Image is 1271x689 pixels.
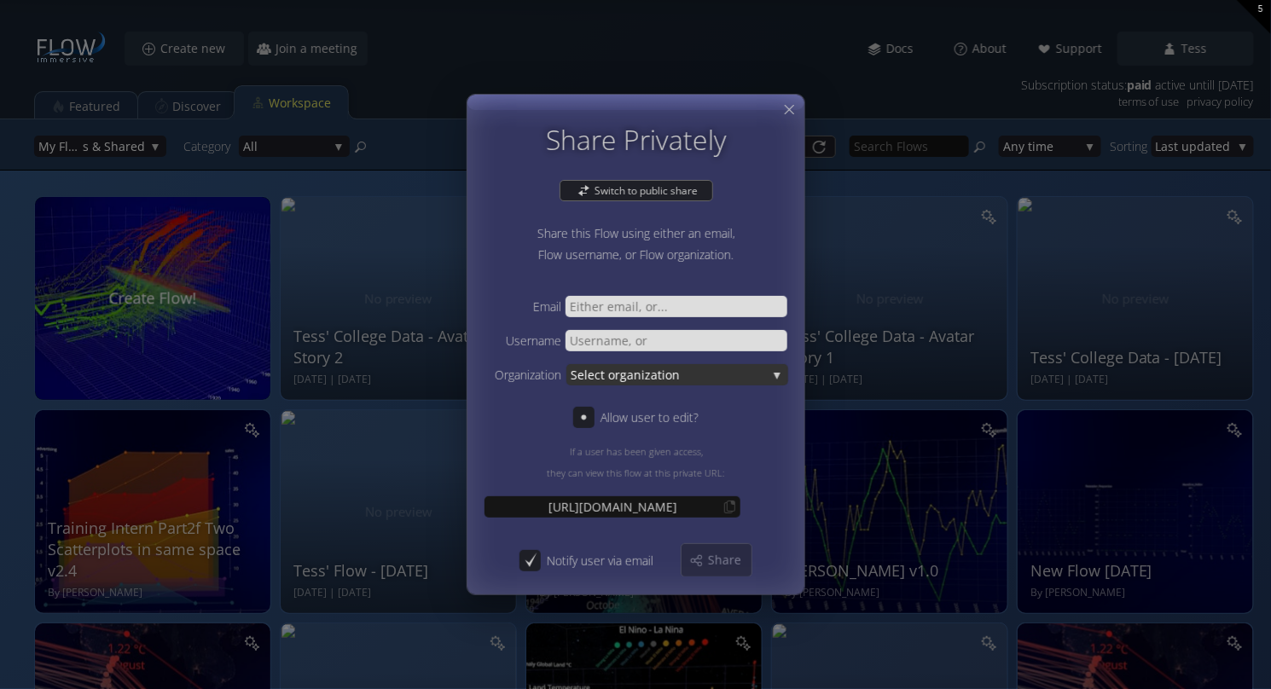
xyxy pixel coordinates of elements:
[620,364,767,385] span: ganization
[594,181,703,200] span: Switch to public share
[566,330,787,351] input: Username, or
[547,550,653,571] div: Notify user via email
[601,407,699,428] div: Allow user to edit?
[485,330,566,351] div: Username
[571,364,620,385] span: Select or
[485,296,566,317] div: Email
[566,296,787,317] input: Either email, or...
[537,223,734,265] p: Share this Flow using either an email, Flow username, or Flow organization.
[547,441,725,483] p: If a user has been given access, they can view this flow at this private URL:
[485,364,566,385] div: Organization
[545,124,726,154] h2: Share Privately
